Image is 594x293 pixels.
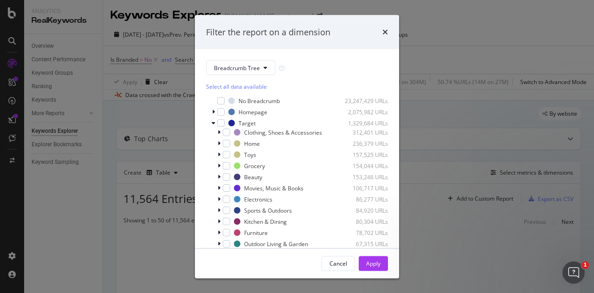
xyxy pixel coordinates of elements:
div: Electronics [244,195,272,203]
div: Toys [244,150,256,158]
span: Breadcrumb Tree [214,64,260,72]
div: No Breadcrumb [239,97,280,104]
div: Clothing, Shoes & Accessories [244,128,322,136]
div: times [382,26,388,38]
div: 2,075,982 URLs [342,108,388,116]
div: Sports & Outdoors [244,206,292,214]
div: Movies, Music & Books [244,184,303,192]
div: 154,044 URLs [342,162,388,169]
div: Target [239,119,256,127]
button: Apply [359,256,388,271]
div: Grocery [244,162,265,169]
div: 153,246 URLs [342,173,388,181]
div: 106,717 URLs [342,184,388,192]
div: 67,315 URLs [342,240,388,247]
div: 80,304 URLs [342,217,388,225]
div: 84,920 URLs [342,206,388,214]
div: Furniture [244,228,268,236]
div: 1,329,684 URLs [342,119,388,127]
div: Homepage [239,108,267,116]
button: Breadcrumb Tree [206,60,275,75]
div: modal [195,15,399,278]
div: Cancel [329,259,347,267]
div: Apply [366,259,381,267]
div: 236,379 URLs [342,139,388,147]
span: 1 [581,261,589,269]
button: Cancel [322,256,355,271]
div: Filter the report on a dimension [206,26,330,38]
iframe: Intercom live chat [562,261,585,284]
div: 86,277 URLs [342,195,388,203]
div: 78,702 URLs [342,228,388,236]
div: Kitchen & Dining [244,217,287,225]
div: Select all data available [206,83,388,91]
div: Home [244,139,260,147]
div: 23,247,429 URLs [342,97,388,104]
div: 157,525 URLs [342,150,388,158]
div: Outdoor Living & Garden [244,240,308,247]
div: 312,401 URLs [342,128,388,136]
div: Beauty [244,173,262,181]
